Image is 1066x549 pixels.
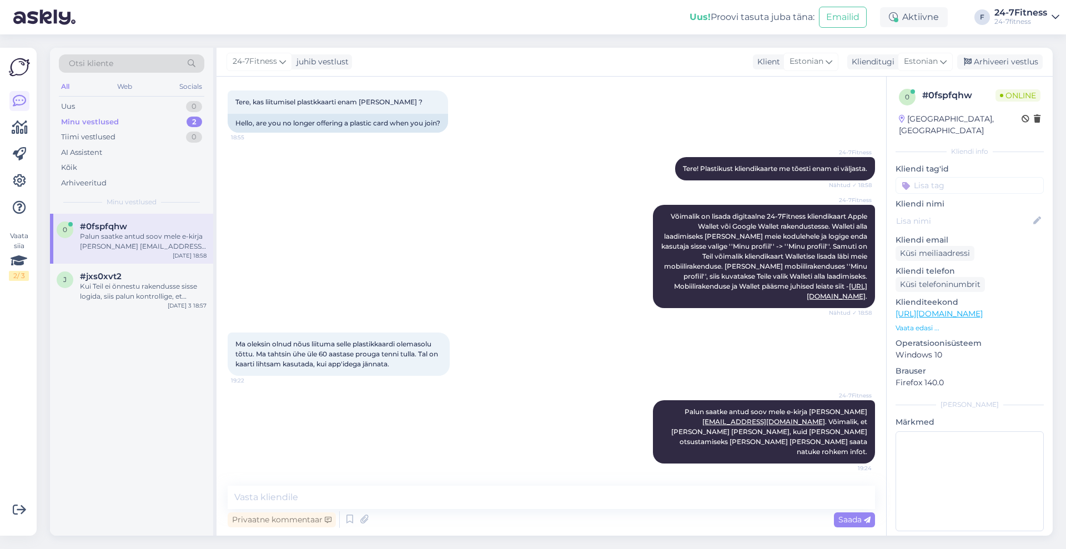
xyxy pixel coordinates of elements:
div: F [974,9,990,25]
span: Ma oleksin olnud nõus liituma selle plastikkaardi olemasolu tõttu. Ma tahtsin ühe üle 60 aastase ... [235,340,440,368]
div: 2 / 3 [9,271,29,281]
input: Lisa tag [896,177,1044,194]
span: Online [995,89,1040,102]
p: Kliendi email [896,234,1044,246]
div: Aktiivne [880,7,948,27]
a: [EMAIL_ADDRESS][DOMAIN_NAME] [702,417,825,426]
div: All [59,79,72,94]
span: Palun saatke antud soov mele e-kirja [PERSON_NAME] . Võimalik, et [PERSON_NAME] [PERSON_NAME], ku... [671,407,869,456]
div: Web [115,79,134,94]
div: Palun saatke antud soov mele e-kirja [PERSON_NAME] [EMAIL_ADDRESS][DOMAIN_NAME]. Võimalik, et [PE... [80,231,207,251]
div: 0 [186,132,202,143]
div: juhib vestlust [292,56,349,68]
span: #0fspfqhw [80,221,127,231]
p: Brauser [896,365,1044,377]
span: #jxs0xvt2 [80,271,122,281]
div: 24-7fitness [994,17,1047,26]
div: Küsi meiliaadressi [896,246,974,261]
span: 18:55 [231,133,273,142]
span: 24-7Fitness [830,148,872,157]
div: Minu vestlused [61,117,119,128]
div: Klienditugi [847,56,894,68]
p: Vaata edasi ... [896,323,1044,333]
span: Võimalik on lisada digitaalne 24-7Fitness kliendikaart Apple Wallet või Google Wallet rakendustes... [661,212,869,300]
div: [PERSON_NAME] [896,400,1044,410]
div: 0 [186,101,202,112]
span: 24-7Fitness [830,196,872,204]
div: [DATE] 18:58 [173,251,207,260]
div: Uus [61,101,75,112]
div: Kõik [61,162,77,173]
div: Tiimi vestlused [61,132,115,143]
span: Estonian [790,56,823,68]
img: Askly Logo [9,57,30,78]
span: 19:24 [830,464,872,472]
p: Märkmed [896,416,1044,428]
span: Minu vestlused [107,197,157,207]
div: Arhiveeritud [61,178,107,189]
input: Lisa nimi [896,215,1031,227]
span: 0 [905,93,909,101]
div: Küsi telefoninumbrit [896,277,985,292]
span: Nähtud ✓ 18:58 [829,309,872,317]
div: Kliendi info [896,147,1044,157]
span: Saada [838,515,871,525]
span: Tere, kas liitumisel plastkkaarti enam [PERSON_NAME] ? [235,98,423,106]
span: j [63,275,67,284]
span: 19:22 [231,376,273,385]
div: [GEOGRAPHIC_DATA], [GEOGRAPHIC_DATA] [899,113,1022,137]
span: 0 [63,225,67,234]
div: Proovi tasuta juba täna: [690,11,814,24]
span: Nähtud ✓ 18:58 [829,181,872,189]
div: Privaatne kommentaar [228,512,336,527]
span: Tere! Plastikust kliendikaarte me tõesti enam ei väljasta. [683,164,867,173]
a: 24-7Fitness24-7fitness [994,8,1059,26]
p: Kliendi nimi [896,198,1044,210]
div: 2 [187,117,202,128]
span: Otsi kliente [69,58,113,69]
div: Vaata siia [9,231,29,281]
p: Kliendi tag'id [896,163,1044,175]
span: Estonian [904,56,938,68]
span: 24-7Fitness [830,391,872,400]
button: Emailid [819,7,867,28]
div: 24-7Fitness [994,8,1047,17]
p: Operatsioonisüsteem [896,338,1044,349]
div: Kui Teil ei õnnestu rakendusse sisse logida, siis palun kontrollige, et telefonis oleks VPN välja... [80,281,207,301]
a: [URL][DOMAIN_NAME] [896,309,983,319]
p: Windows 10 [896,349,1044,361]
b: Uus! [690,12,711,22]
div: # 0fspfqhw [922,89,995,102]
div: Socials [177,79,204,94]
p: Firefox 140.0 [896,377,1044,389]
div: [DATE] 3 18:57 [168,301,207,310]
div: Klient [753,56,780,68]
p: Klienditeekond [896,296,1044,308]
p: Kliendi telefon [896,265,1044,277]
div: Arhiveeri vestlus [957,54,1043,69]
div: Hello, are you no longer offering a plastic card when you join? [228,114,448,133]
span: 24-7Fitness [233,56,277,68]
div: AI Assistent [61,147,102,158]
